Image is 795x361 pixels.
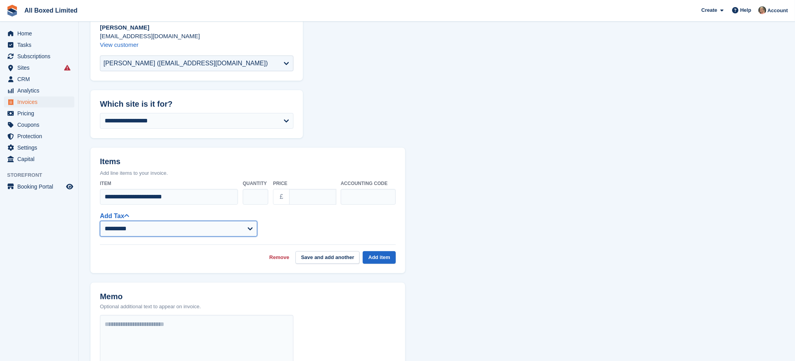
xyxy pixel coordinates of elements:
[4,51,74,62] a: menu
[295,251,360,264] button: Save and add another
[100,180,238,187] label: Item
[17,142,65,153] span: Settings
[103,59,268,68] div: [PERSON_NAME] ([EMAIL_ADDRESS][DOMAIN_NAME])
[17,181,65,192] span: Booking Portal
[4,108,74,119] a: menu
[17,51,65,62] span: Subscriptions
[243,180,268,187] label: Quantity
[17,28,65,39] span: Home
[100,100,293,109] h2: Which site is it for?
[363,251,396,264] button: Add item
[100,292,201,301] h2: Memo
[269,254,290,261] a: Remove
[4,74,74,85] a: menu
[4,181,74,192] a: menu
[100,303,201,311] p: Optional additional text to appear on invoice.
[4,154,74,165] a: menu
[4,119,74,130] a: menu
[100,157,396,168] h2: Items
[17,39,65,50] span: Tasks
[4,142,74,153] a: menu
[4,131,74,142] a: menu
[17,96,65,107] span: Invoices
[767,7,788,15] span: Account
[100,213,129,219] a: Add Tax
[64,65,70,71] i: Smart entry sync failures have occurred
[100,32,293,41] p: [EMAIL_ADDRESS][DOMAIN_NAME]
[100,169,396,177] p: Add line items to your invoice.
[4,85,74,96] a: menu
[17,154,65,165] span: Capital
[758,6,766,14] img: Sandie Mills
[7,171,78,179] span: Storefront
[100,41,138,48] a: View customer
[6,5,18,17] img: stora-icon-8386f47178a22dfd0bd8f6a31ec36ba5ce8667c1dd55bd0f319d3a0aa187defe.svg
[4,28,74,39] a: menu
[17,85,65,96] span: Analytics
[740,6,751,14] span: Help
[273,180,336,187] label: Price
[17,62,65,73] span: Sites
[4,62,74,73] a: menu
[4,96,74,107] a: menu
[4,39,74,50] a: menu
[341,180,396,187] label: Accounting code
[100,23,293,32] p: [PERSON_NAME]
[65,182,74,191] a: Preview store
[17,131,65,142] span: Protection
[17,119,65,130] span: Coupons
[21,4,81,17] a: All Boxed Limited
[17,108,65,119] span: Pricing
[701,6,717,14] span: Create
[17,74,65,85] span: CRM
